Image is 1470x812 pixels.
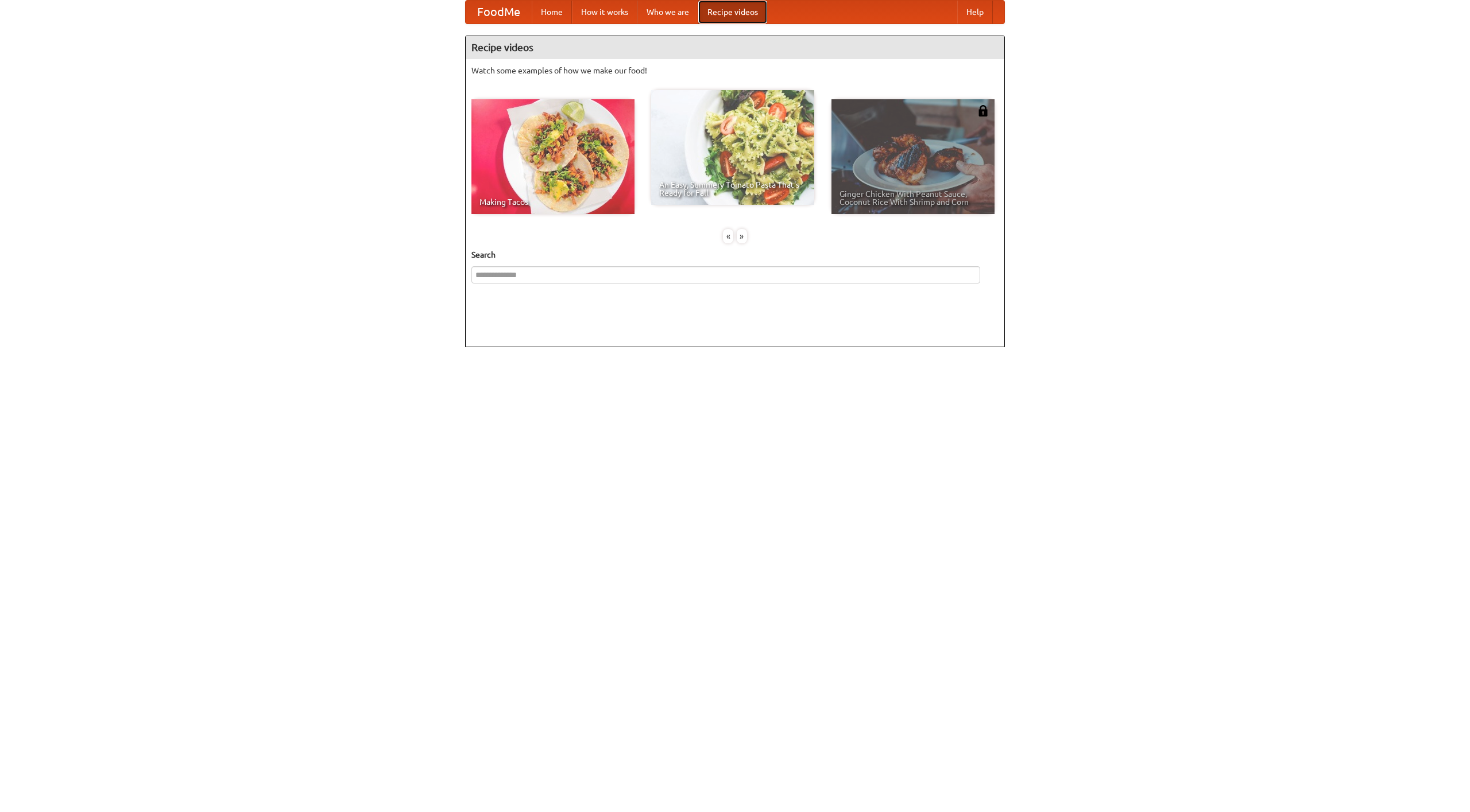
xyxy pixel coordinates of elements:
div: « [723,229,733,243]
div: » [737,229,747,243]
a: Recipe videos [698,1,767,24]
a: Who we are [637,1,698,24]
span: Making Tacos [479,198,626,206]
a: Home [532,1,572,24]
span: An Easy, Summery Tomato Pasta That's Ready for Fall [659,181,806,197]
a: How it works [572,1,637,24]
a: An Easy, Summery Tomato Pasta That's Ready for Fall [651,90,814,205]
img: 483408.png [977,105,989,116]
p: Watch some examples of how we make our food! [471,65,999,76]
a: Help [957,1,993,24]
h4: Recipe videos [466,36,1004,59]
h5: Search [471,249,999,261]
a: FoodMe [466,1,532,24]
a: Making Tacos [471,99,635,214]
